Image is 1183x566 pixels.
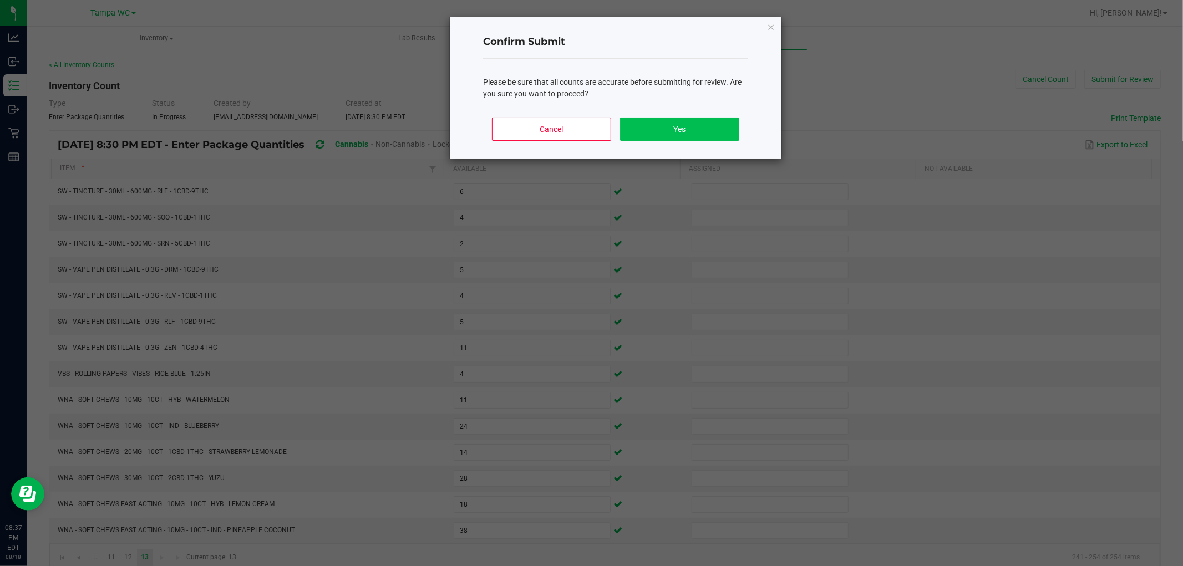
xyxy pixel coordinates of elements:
[620,118,739,141] button: Yes
[492,118,611,141] button: Cancel
[767,20,775,33] button: Close
[11,477,44,511] iframe: Resource center
[483,35,748,49] h4: Confirm Submit
[483,77,748,100] div: Please be sure that all counts are accurate before submitting for review. Are you sure you want t...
